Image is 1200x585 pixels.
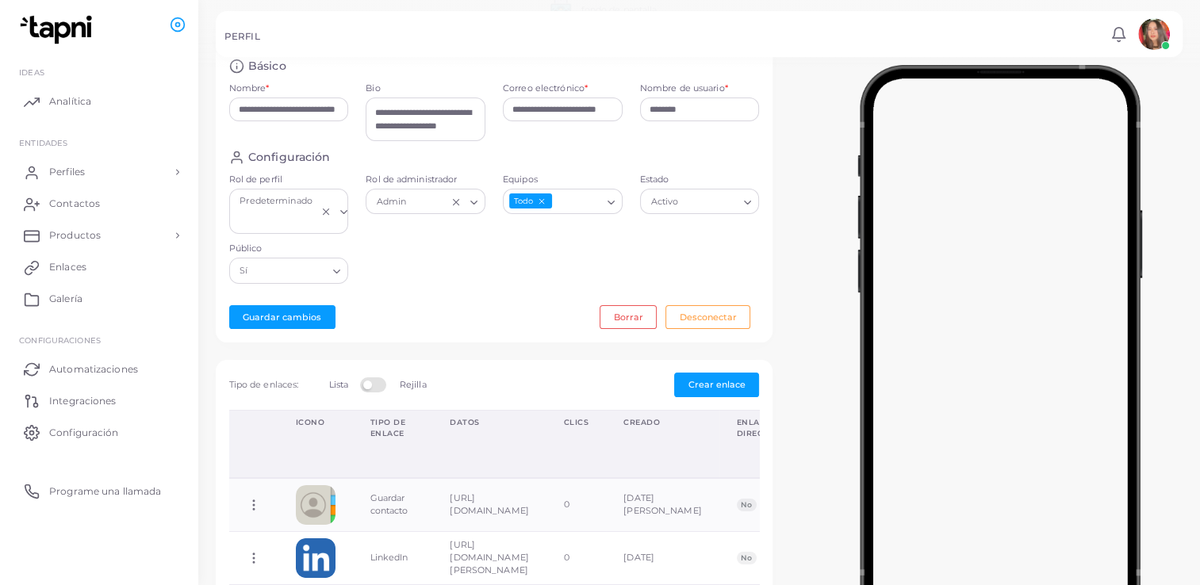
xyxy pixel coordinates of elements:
[229,258,349,283] div: Buscar opción
[1138,18,1170,50] img: avatar
[12,156,186,188] a: Perfiles
[12,353,186,384] a: Automatizaciones
[12,86,186,117] a: Analítica
[737,552,757,564] span: No
[450,195,462,208] button: Borrar selección
[650,194,678,210] font: Activo
[12,188,186,220] a: Contactos
[503,82,585,94] font: Correo electrónico
[12,283,186,315] a: Galería
[224,31,260,42] h5: PERFIL
[19,67,44,77] span: IDEAS
[450,417,528,428] div: Datos
[688,379,746,390] span: Crear enlace
[14,15,102,44] img: logotipo
[240,263,247,279] font: Sí
[229,411,278,479] th: Acción
[251,262,327,280] input: Buscar opción
[236,212,316,230] input: Buscar opción
[410,193,447,210] input: Buscar opción
[49,426,118,440] span: Configuración
[564,417,589,428] div: Clics
[320,205,332,218] button: Borrar selección
[546,532,607,585] td: 0
[12,475,186,507] a: Programe una llamada
[49,394,116,408] span: Integraciones
[229,305,335,329] button: Guardar cambios
[19,138,67,147] span: ENTIDADES
[12,384,186,416] a: Integraciones
[600,305,657,329] button: Borrar
[229,379,299,390] span: Tipo de enlaces:
[665,305,750,329] button: Desconectar
[329,379,349,392] label: Lista
[640,174,760,186] label: Estado
[623,417,701,428] div: Creado
[353,532,433,585] td: LinkedIn
[554,193,600,210] input: Buscar opción
[49,484,161,499] span: Programe una llamada
[49,165,85,179] span: Perfiles
[49,197,100,211] span: Contactos
[366,174,485,186] label: Rol de administrador
[229,243,349,255] label: Público
[248,150,330,165] h4: Configuración
[674,373,759,396] button: Crear enlace
[366,82,485,95] label: Bio
[296,417,335,428] div: Icono
[353,478,433,531] td: Guardar contacto
[606,532,719,585] td: [DATE]
[12,220,186,251] a: Productos
[503,174,623,186] label: Equipos
[240,193,312,209] font: Predeterminado
[229,189,349,234] div: Buscar opción
[49,94,91,109] span: Analítica
[640,82,725,94] font: Nombre de usuario
[229,82,266,94] font: Nombre
[503,189,623,214] div: Buscar opción
[12,416,186,448] a: Configuración
[606,478,719,531] td: [DATE][PERSON_NAME]
[296,538,335,578] img: linkedin.png
[377,194,407,210] font: Admin
[432,532,546,585] td: [URL][DOMAIN_NAME][PERSON_NAME]
[400,379,427,392] label: Rejilla
[19,335,101,345] span: Configuraciones
[366,189,485,214] div: Buscar opción
[12,251,186,283] a: Enlaces
[229,174,349,186] label: Rol de perfil
[536,196,547,207] button: Anular la selección de todo
[640,189,760,214] div: Buscar opción
[296,485,335,525] img: contactcard.png
[514,194,533,208] font: Todo
[737,417,776,438] div: Enlace directo
[49,228,101,243] span: Productos
[49,362,138,377] span: Automatizaciones
[432,478,546,531] td: [URL][DOMAIN_NAME]
[737,499,757,511] span: No
[546,478,607,531] td: 0
[49,260,86,274] span: Enlaces
[682,193,738,210] input: Buscar opción
[49,292,82,306] span: Galería
[1133,18,1174,50] a: avatar
[370,417,416,438] div: Tipo de enlace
